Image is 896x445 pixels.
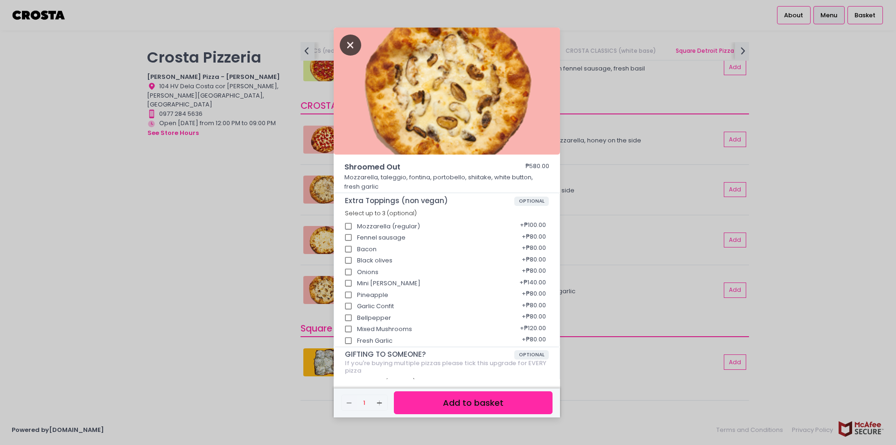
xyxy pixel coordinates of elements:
[518,229,549,247] div: + ₱80.00
[525,162,549,173] div: ₱580.00
[518,309,549,327] div: + ₱80.00
[345,197,514,205] span: Extra Toppings (non vegan)
[518,332,549,350] div: + ₱80.00
[340,40,361,49] button: Close
[345,360,549,374] div: If you're buying multiple pizzas please tick this upgrade for EVERY pizza
[518,263,549,281] div: + ₱80.00
[517,218,549,235] div: + ₱100.00
[518,297,549,315] div: + ₱80.00
[518,240,549,258] div: + ₱80.00
[517,320,549,338] div: + ₱120.00
[334,28,560,155] img: Shroomed Out
[516,275,549,292] div: + ₱140.00
[514,350,549,360] span: OPTIONAL
[514,197,549,206] span: OPTIONAL
[345,378,415,386] span: Select up to 1 (optional)
[518,286,549,304] div: + ₱80.00
[345,209,417,217] span: Select up to 3 (optional)
[344,162,498,173] span: Shroomed Out
[394,391,553,414] button: Add to basket
[345,350,514,359] span: GIFTING TO SOMEONE?
[518,252,549,269] div: + ₱80.00
[344,173,550,191] p: Mozzarella, taleggio, fontina, portobello, shiitake, white button, fresh garlic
